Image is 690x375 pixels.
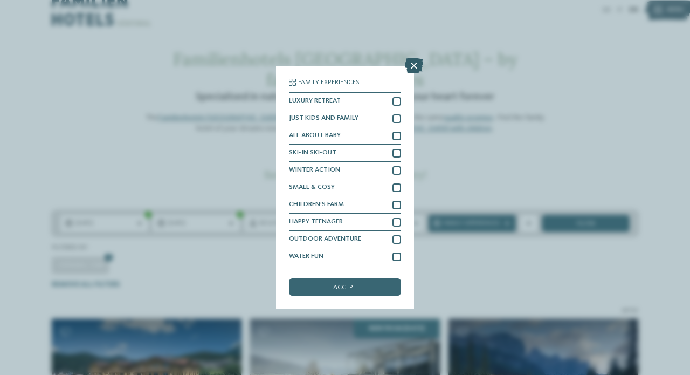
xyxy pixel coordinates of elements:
[289,167,340,174] span: WINTER ACTION
[289,115,358,122] span: JUST KIDS AND FAMILY
[289,201,344,208] span: CHILDREN’S FARM
[333,284,357,291] span: accept
[289,184,335,191] span: SMALL & COSY
[289,219,343,226] span: HAPPY TEENAGER
[289,132,341,139] span: ALL ABOUT BABY
[289,253,323,260] span: WATER FUN
[298,79,360,86] span: Family Experiences
[289,236,361,243] span: OUTDOOR ADVENTURE
[289,149,336,156] span: SKI-IN SKI-OUT
[289,98,341,105] span: LUXURY RETREAT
